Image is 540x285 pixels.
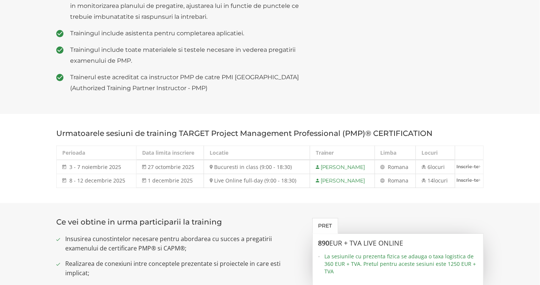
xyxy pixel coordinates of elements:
a: Pret [312,218,338,234]
td: 14 [416,174,455,188]
th: Limba [375,146,416,160]
span: EUR + TVA LIVE ONLINE [330,239,403,248]
td: [PERSON_NAME] [310,174,375,188]
span: Insusirea cunostintelor necesare pentru abordarea cu succes a pregatirii examenului de certificar... [65,235,301,253]
span: locuri [430,163,445,170]
h3: 890 [318,240,478,247]
span: Trainingul include asistenta pentru completarea aplicatiei. [70,28,301,39]
a: Inscrie-te [455,174,483,187]
h3: Urmatoarele sesiuni de training TARGET Project Management Professional (PMP)® CERTIFICATION [56,129,484,137]
th: Perioada [57,146,136,160]
span: mana [394,163,409,170]
span: mana [394,177,409,184]
td: 6 [416,160,455,174]
span: Ro [388,177,394,184]
th: Locuri [416,146,455,160]
h3: Ce vei obtine in urma participarii la training [56,218,301,226]
td: 27 octombrie 2025 [136,160,204,174]
td: 1 decembrie 2025 [136,174,204,188]
span: locuri [433,177,448,184]
td: [PERSON_NAME] [310,160,375,174]
span: La sesiunile cu prezenta fizica se adauga o taxa logistica de 360 EUR + TVA. Pretul pentru aceste... [325,253,478,276]
span: Ro [388,163,394,170]
th: Trainer [310,146,375,160]
span: Trainerul este acreditat ca instructor PMP de catre PMI [GEOGRAPHIC_DATA] (Authorized Training Pa... [70,72,301,93]
span: 3 - 7 noiembrie 2025 [69,163,121,170]
th: Data limita inscriere [136,146,204,160]
span: 8 - 12 decembrie 2025 [69,177,125,184]
td: Bucuresti in class (9:00 - 18:30) [204,160,310,174]
a: Inscrie-te [455,160,483,173]
span: Realizarea de conexiuni intre conceptele prezentate si proiectele in care esti implicat; [65,259,301,278]
th: Locatie [204,146,310,160]
td: Live Online full-day (9:00 - 18:30) [204,174,310,188]
span: Trainingul include toate materialele si testele necesare in vederea pregatirii examenului de PMP. [70,44,301,66]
